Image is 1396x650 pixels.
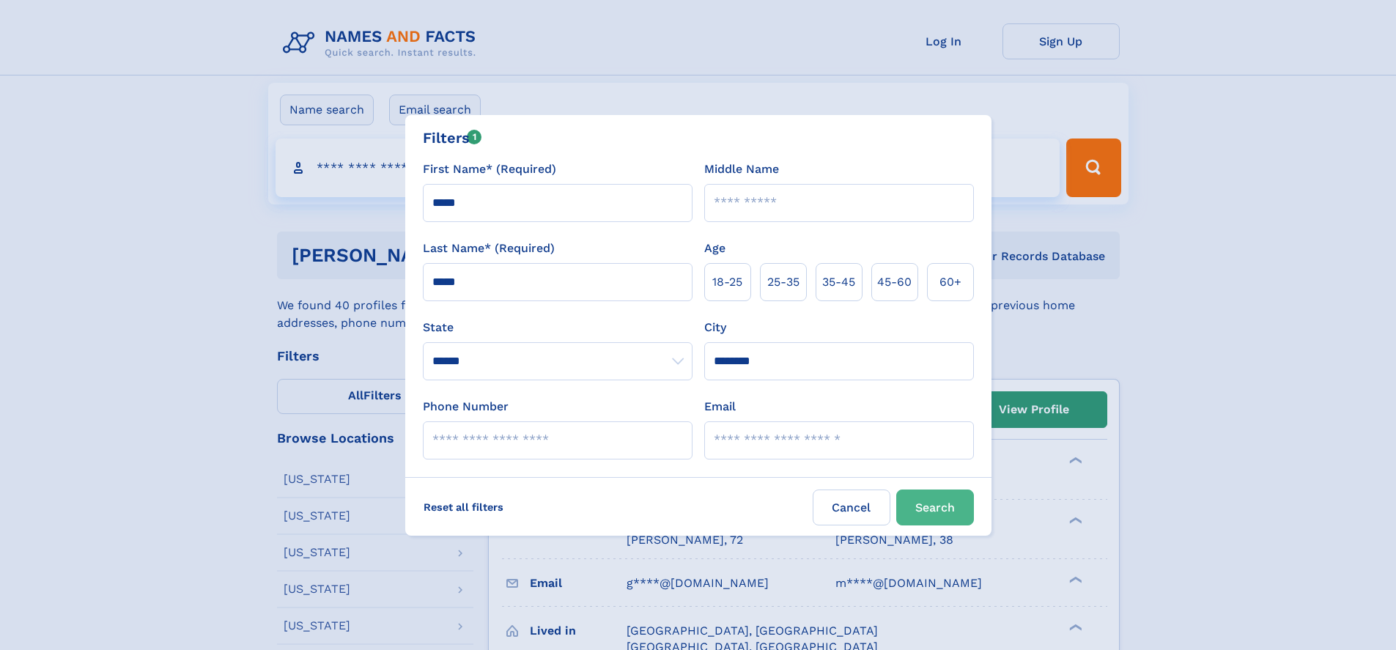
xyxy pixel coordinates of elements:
[767,273,799,291] span: 25‑35
[423,127,482,149] div: Filters
[704,398,736,416] label: Email
[939,273,961,291] span: 60+
[712,273,742,291] span: 18‑25
[822,273,855,291] span: 35‑45
[414,490,513,525] label: Reset all filters
[423,319,693,336] label: State
[423,398,509,416] label: Phone Number
[704,319,726,336] label: City
[813,490,890,525] label: Cancel
[704,240,725,257] label: Age
[704,160,779,178] label: Middle Name
[423,160,556,178] label: First Name* (Required)
[423,240,555,257] label: Last Name* (Required)
[896,490,974,525] button: Search
[877,273,912,291] span: 45‑60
